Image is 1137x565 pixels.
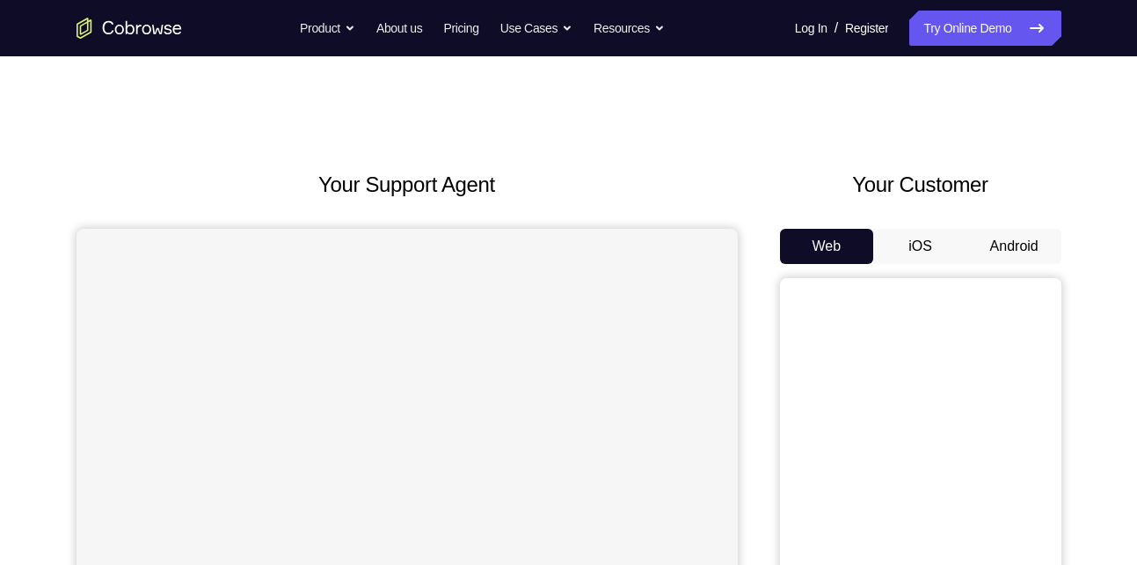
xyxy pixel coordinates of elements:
[77,169,738,201] h2: Your Support Agent
[845,11,888,46] a: Register
[795,11,827,46] a: Log In
[77,18,182,39] a: Go to the home page
[300,11,355,46] button: Product
[443,11,478,46] a: Pricing
[500,11,572,46] button: Use Cases
[780,229,874,264] button: Web
[873,229,967,264] button: iOS
[376,11,422,46] a: About us
[967,229,1061,264] button: Android
[909,11,1060,46] a: Try Online Demo
[594,11,665,46] button: Resources
[835,18,838,39] span: /
[780,169,1061,201] h2: Your Customer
